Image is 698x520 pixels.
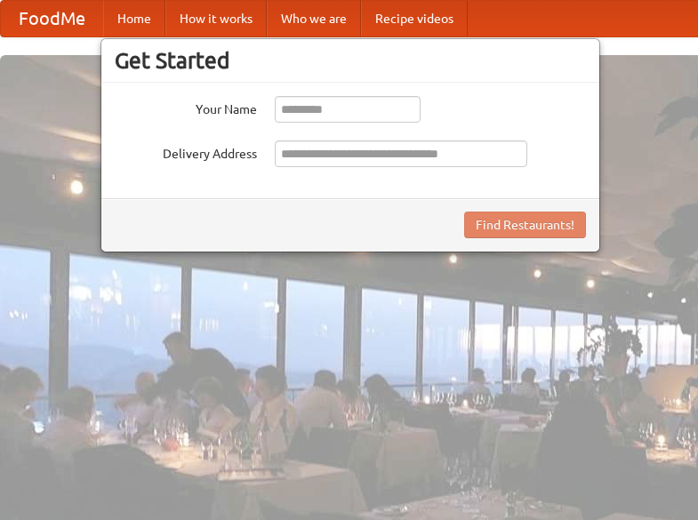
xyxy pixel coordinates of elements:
[1,1,103,36] a: FoodMe
[267,1,361,36] a: Who we are
[115,96,257,118] label: Your Name
[115,140,257,163] label: Delivery Address
[464,212,586,238] button: Find Restaurants!
[115,47,586,74] h3: Get Started
[103,1,165,36] a: Home
[361,1,468,36] a: Recipe videos
[165,1,267,36] a: How it works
